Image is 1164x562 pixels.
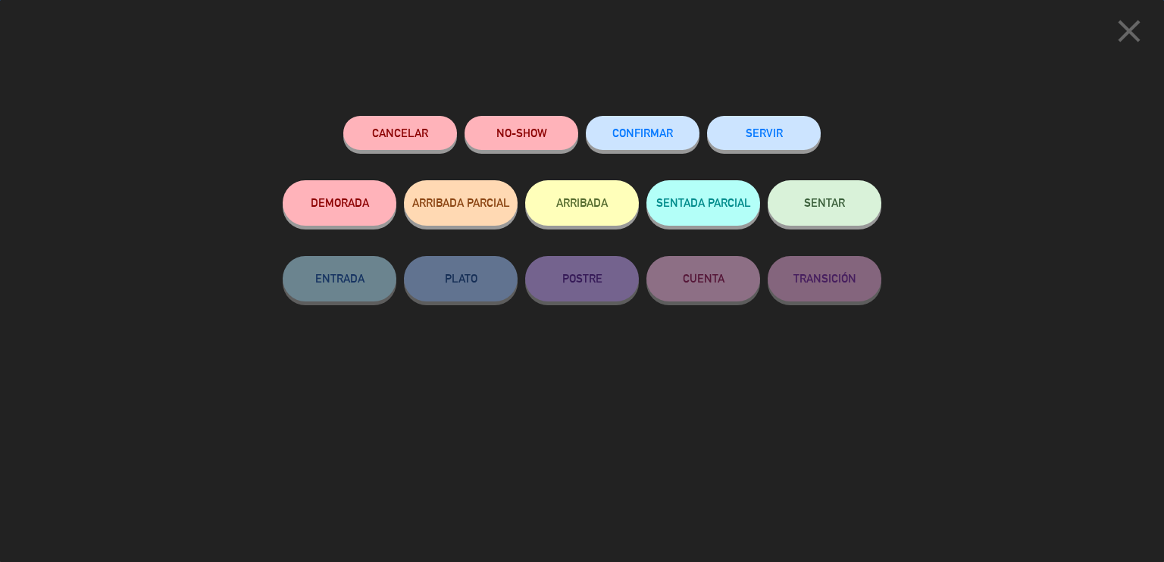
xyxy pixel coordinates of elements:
button: SERVIR [707,116,821,150]
button: ARRIBADA [525,180,639,226]
button: DEMORADA [283,180,396,226]
span: SENTAR [804,196,845,209]
button: ARRIBADA PARCIAL [404,180,518,226]
button: Cancelar [343,116,457,150]
button: TRANSICIÓN [768,256,881,301]
span: CONFIRMAR [612,126,673,139]
span: ARRIBADA PARCIAL [412,196,510,209]
button: SENTAR [768,180,881,226]
i: close [1110,12,1148,50]
button: POSTRE [525,256,639,301]
button: NO-SHOW [465,116,578,150]
button: ENTRADA [283,256,396,301]
button: PLATO [404,256,518,301]
button: CUENTA [646,256,760,301]
button: CONFIRMAR [586,116,699,150]
button: SENTADA PARCIAL [646,180,760,226]
button: close [1106,11,1153,56]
